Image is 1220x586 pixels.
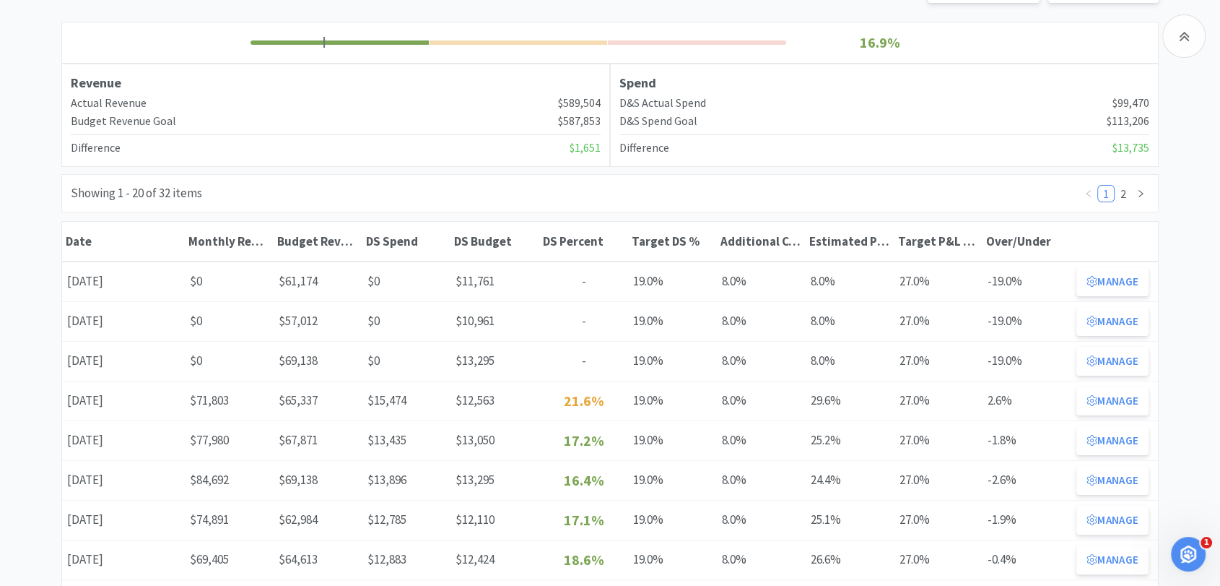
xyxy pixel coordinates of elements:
[544,351,623,371] p: -
[71,73,601,94] h3: Revenue
[1076,466,1149,495] button: Manage
[894,386,982,415] div: 27.0%
[982,465,1071,495] div: -2.6%
[982,346,1071,376] div: -19.0%
[544,272,623,291] p: -
[632,233,713,249] div: Target DS %
[367,353,380,369] span: $0
[366,233,448,249] div: DS Spend
[62,306,185,336] div: [DATE]
[982,505,1071,535] div: -1.9%
[62,386,185,415] div: [DATE]
[806,267,894,296] div: 8.0%
[806,545,894,574] div: 26.6%
[986,233,1068,249] div: Over/Under
[456,392,494,408] span: $12,563
[1201,537,1212,548] span: 1
[570,139,601,158] span: $1,651
[982,306,1071,336] div: -19.0%
[628,545,717,574] div: 19.0%
[628,426,717,455] div: 19.0%
[456,512,494,527] span: $12,110
[894,505,982,535] div: 27.0%
[982,267,1071,296] div: -19.0%
[190,472,229,488] span: $84,692
[806,386,894,415] div: 29.6%
[1076,426,1149,455] button: Manage
[720,233,802,249] div: Additional COS %
[790,31,970,54] p: 16.9%
[279,392,318,408] span: $65,337
[71,94,147,113] h4: Actual Revenue
[628,346,717,376] div: 19.0%
[894,267,982,296] div: 27.0%
[190,432,229,448] span: $77,980
[717,505,806,535] div: 8.0%
[544,469,623,492] p: 16.4%
[279,273,318,289] span: $61,174
[456,472,494,488] span: $13,295
[717,465,806,495] div: 8.0%
[456,432,494,448] span: $13,050
[190,353,202,369] span: $0
[367,273,380,289] span: $0
[1112,139,1149,158] span: $13,735
[897,233,979,249] div: Target P&L COS %
[367,392,406,408] span: $15,474
[1076,347,1149,376] button: Manage
[558,94,601,113] span: $589,504
[279,313,318,329] span: $57,012
[717,267,806,296] div: 8.0%
[279,472,318,488] span: $69,138
[1076,546,1149,574] button: Manage
[1136,189,1145,198] i: icon: right
[806,306,894,336] div: 8.0%
[894,465,982,495] div: 27.0%
[1171,537,1206,572] iframe: Intercom live chat
[66,233,181,249] div: Date
[809,233,891,249] div: Estimated P&L COS %
[367,432,406,448] span: $13,435
[62,545,185,574] div: [DATE]
[544,311,623,331] p: -
[1115,185,1132,202] li: 2
[1080,185,1097,202] li: Previous Page
[62,505,185,535] div: [DATE]
[188,233,270,249] div: Monthly Revenue
[367,472,406,488] span: $13,896
[1098,186,1114,202] a: 1
[628,505,717,535] div: 19.0%
[544,429,623,452] p: 17.2%
[456,551,494,567] span: $12,424
[279,432,318,448] span: $67,871
[1112,94,1149,113] span: $99,470
[628,306,717,336] div: 19.0%
[279,353,318,369] span: $69,138
[544,389,623,413] p: 21.6%
[62,465,185,495] div: [DATE]
[190,512,229,527] span: $74,891
[456,273,494,289] span: $11,761
[62,346,185,376] div: [DATE]
[190,313,202,329] span: $0
[544,548,623,572] p: 18.6%
[1115,186,1131,202] a: 2
[62,267,185,296] div: [DATE]
[806,426,894,455] div: 25.2%
[190,392,229,408] span: $71,803
[717,426,806,455] div: 8.0%
[279,551,318,567] span: $64,613
[454,233,536,249] div: DS Budget
[628,386,717,415] div: 19.0%
[543,233,624,249] div: DS Percent
[71,139,121,158] h4: Difference
[1084,189,1093,198] i: icon: left
[279,512,318,527] span: $62,984
[717,386,806,415] div: 8.0%
[619,112,697,131] h4: D&S Spend Goal
[628,267,717,296] div: 19.0%
[619,73,1149,94] h3: Spend
[806,505,894,535] div: 25.1%
[558,112,601,131] span: $587,853
[71,184,202,203] div: Showing 1 - 20 of 32 items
